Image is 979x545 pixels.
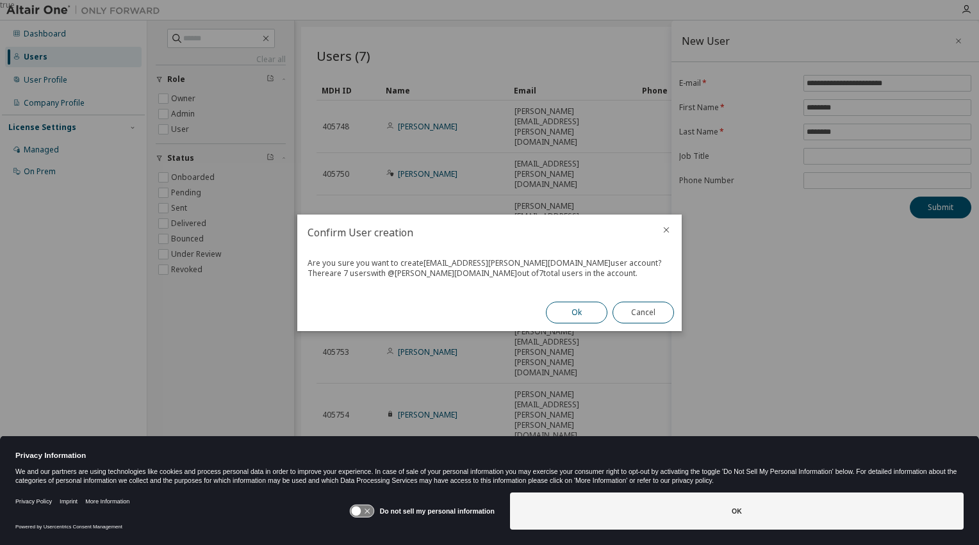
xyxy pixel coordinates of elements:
h2: Confirm User creation [297,215,651,250]
button: Cancel [613,302,674,323]
div: Are you sure you want to create [EMAIL_ADDRESS][PERSON_NAME][DOMAIN_NAME] user account? [308,258,671,268]
button: close [661,225,671,235]
div: There are 7 users with @ [PERSON_NAME][DOMAIN_NAME] out of 7 total users in the account. [308,268,671,279]
button: Ok [546,302,607,323]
